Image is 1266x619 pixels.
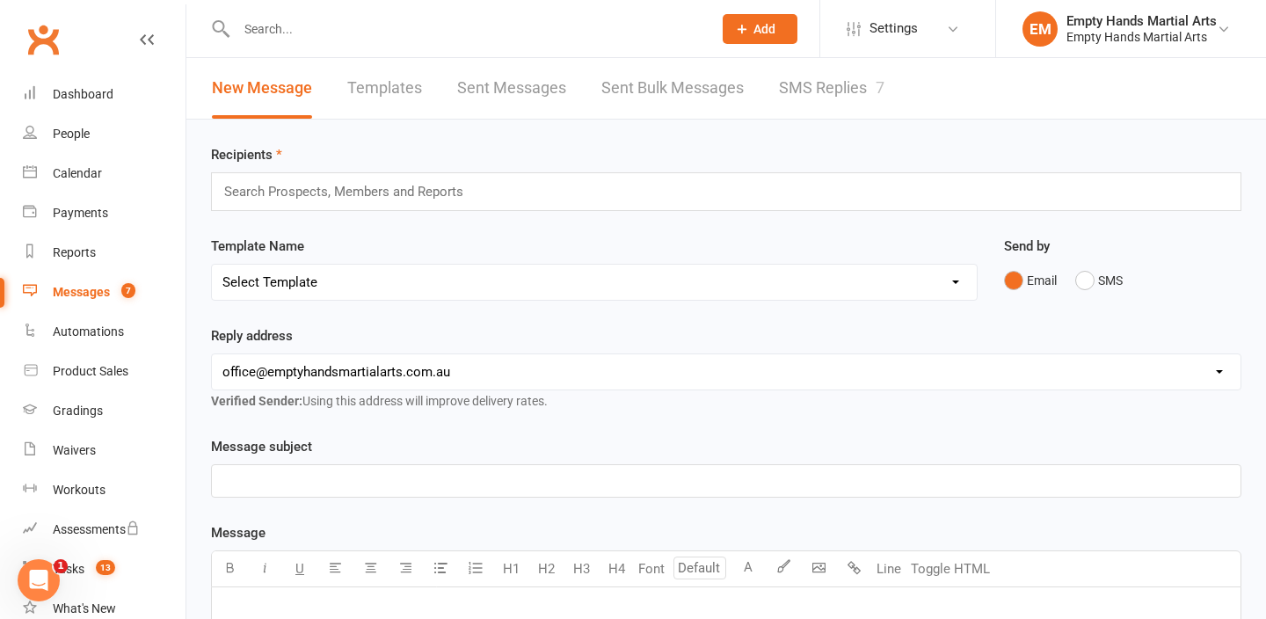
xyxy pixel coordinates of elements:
iframe: Intercom live chat [18,559,60,601]
span: 7 [121,283,135,298]
span: U [295,561,304,577]
div: Automations [53,324,124,339]
span: Settings [869,9,918,48]
label: Message subject [211,436,312,457]
a: People [23,114,186,154]
div: Dashboard [53,87,113,101]
div: Empty Hands Martial Arts [1066,29,1217,45]
a: Product Sales [23,352,186,391]
div: Payments [53,206,108,220]
a: New Message [212,58,312,119]
a: Clubworx [21,18,65,62]
div: People [53,127,90,141]
button: SMS [1075,264,1123,297]
button: H1 [493,551,528,586]
div: Workouts [53,483,105,497]
div: Messages [53,285,110,299]
div: Calendar [53,166,102,180]
div: Empty Hands Martial Arts [1066,13,1217,29]
span: Add [753,22,775,36]
input: Search Prospects, Members and Reports [222,180,480,203]
a: Payments [23,193,186,233]
a: Sent Messages [457,58,566,119]
a: Assessments [23,510,186,550]
a: SMS Replies7 [779,58,884,119]
button: Font [634,551,669,586]
button: H3 [564,551,599,586]
label: Reply address [211,325,293,346]
button: U [282,551,317,586]
div: Gradings [53,404,103,418]
a: Automations [23,312,186,352]
div: 7 [876,78,884,97]
button: H4 [599,551,634,586]
button: A [731,551,766,586]
strong: Verified Sender: [211,394,302,408]
button: H2 [528,551,564,586]
div: What's New [53,601,116,615]
span: 1 [54,559,68,573]
a: Messages 7 [23,273,186,312]
label: Message [211,522,266,543]
input: Default [673,557,726,579]
a: Workouts [23,470,186,510]
a: Dashboard [23,75,186,114]
div: EM [1022,11,1058,47]
button: Add [723,14,797,44]
a: Calendar [23,154,186,193]
a: Templates [347,58,422,119]
div: Tasks [53,562,84,576]
button: Toggle HTML [906,551,994,586]
a: Reports [23,233,186,273]
button: Email [1004,264,1057,297]
div: Waivers [53,443,96,457]
span: Using this address will improve delivery rates. [211,394,548,408]
label: Template Name [211,236,304,257]
label: Recipients [211,144,282,165]
a: Tasks 13 [23,550,186,589]
div: Reports [53,245,96,259]
a: Sent Bulk Messages [601,58,744,119]
span: 13 [96,560,115,575]
label: Send by [1004,236,1050,257]
button: Line [871,551,906,586]
a: Waivers [23,431,186,470]
div: Assessments [53,522,140,536]
a: Gradings [23,391,186,431]
div: Product Sales [53,364,128,378]
input: Search... [231,17,700,41]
